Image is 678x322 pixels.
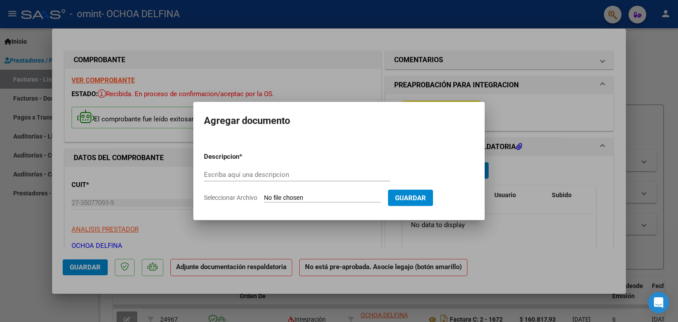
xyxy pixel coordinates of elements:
[204,112,474,129] h2: Agregar documento
[395,194,426,202] span: Guardar
[648,292,669,313] div: Open Intercom Messenger
[204,194,257,201] span: Seleccionar Archivo
[204,152,285,162] p: Descripcion
[388,190,433,206] button: Guardar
